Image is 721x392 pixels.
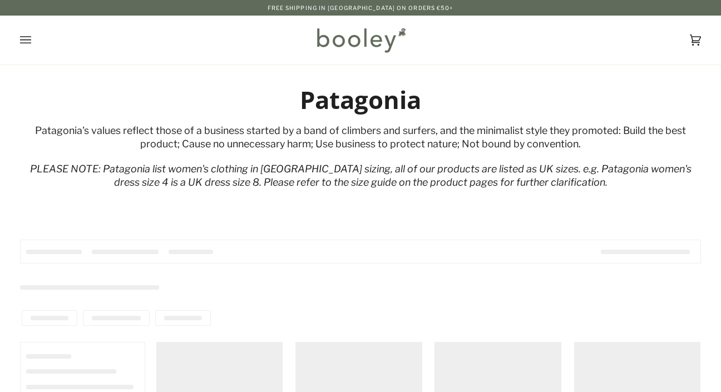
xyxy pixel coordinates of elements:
[20,16,53,64] button: Open menu
[312,24,409,56] img: Booley
[20,85,701,115] h1: Patagonia
[30,163,692,188] em: PLEASE NOTE: Patagonia list women's clothing in [GEOGRAPHIC_DATA] sizing, all of our products are...
[268,3,454,12] p: Free Shipping in [GEOGRAPHIC_DATA] on Orders €50+
[20,124,701,151] div: Patagonia's values reflect those of a business started by a band of climbers and surfers, and the...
